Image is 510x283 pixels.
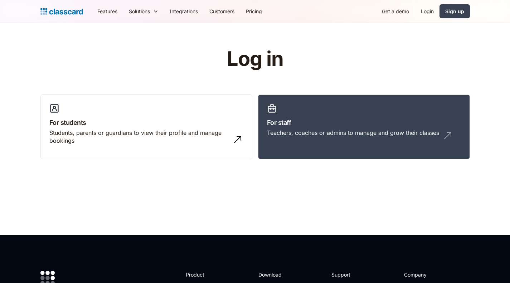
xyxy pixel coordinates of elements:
h1: Log in [141,48,369,70]
h3: For students [49,118,243,127]
a: Login [415,3,439,19]
a: Pricing [240,3,268,19]
div: Solutions [123,3,164,19]
div: Students, parents or guardians to view their profile and manage bookings [49,129,229,145]
div: Solutions [129,8,150,15]
a: For studentsStudents, parents or guardians to view their profile and manage bookings [40,94,252,160]
a: For staffTeachers, coaches or admins to manage and grow their classes [258,94,470,160]
h2: Support [331,271,360,278]
h2: Download [258,271,288,278]
a: Get a demo [376,3,415,19]
h2: Company [404,271,452,278]
h2: Product [186,271,224,278]
div: Teachers, coaches or admins to manage and grow their classes [267,129,439,137]
a: Customers [204,3,240,19]
div: Sign up [445,8,464,15]
a: Sign up [439,4,470,18]
h3: For staff [267,118,461,127]
a: Integrations [164,3,204,19]
a: Features [92,3,123,19]
a: home [40,6,83,16]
